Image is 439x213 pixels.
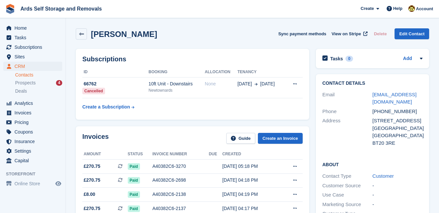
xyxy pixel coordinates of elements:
[329,28,369,39] a: View on Stripe
[82,133,109,144] h2: Invoices
[152,177,209,184] div: A40382C6-2698
[332,31,361,37] span: View on Stripe
[345,56,353,62] div: 0
[372,108,423,115] div: [PHONE_NUMBER]
[226,133,255,144] a: Guide
[3,43,62,52] a: menu
[54,180,62,188] a: Preview store
[84,191,95,198] span: £8.00
[372,201,423,208] div: -
[128,149,152,160] th: Status
[3,62,62,71] a: menu
[14,43,54,52] span: Subscriptions
[152,149,209,160] th: Invoice number
[15,72,62,78] a: Contacts
[237,80,252,87] span: [DATE]
[14,127,54,137] span: Coupons
[15,88,62,95] a: Deals
[6,171,66,177] span: Storefront
[14,179,54,188] span: Online Store
[222,205,280,212] div: [DATE] 04:17 PM
[5,4,15,14] img: stora-icon-8386f47178a22dfd0bd8f6a31ec36ba5ce8667c1dd55bd0f319d3a0aa187defe.svg
[3,23,62,33] a: menu
[372,125,423,132] div: [GEOGRAPHIC_DATA]
[14,137,54,146] span: Insurance
[18,3,104,14] a: Ards Self Storage and Removals
[371,28,389,39] button: Delete
[372,92,417,105] a: [EMAIL_ADDRESS][DOMAIN_NAME]
[84,205,100,212] span: £270.75
[322,191,372,199] div: Use Case
[205,80,237,87] div: None
[128,163,140,170] span: Paid
[14,23,54,33] span: Home
[91,30,157,39] h2: [PERSON_NAME]
[222,177,280,184] div: [DATE] 04:18 PM
[3,127,62,137] a: menu
[322,161,423,167] h2: About
[3,179,62,188] a: menu
[14,156,54,165] span: Capital
[56,80,62,86] div: 4
[82,101,134,113] a: Create a Subscription
[14,33,54,42] span: Tasks
[14,52,54,61] span: Sites
[322,91,372,106] div: Email
[322,201,372,208] div: Marketing Source
[14,108,54,117] span: Invoices
[152,205,209,212] div: A40382C6-2137
[372,117,423,125] div: [STREET_ADDRESS]
[128,191,140,198] span: Paid
[322,172,372,180] div: Contact Type
[361,5,374,12] span: Create
[3,137,62,146] a: menu
[149,67,205,77] th: Booking
[15,80,36,86] span: Prospects
[372,191,423,199] div: -
[14,62,54,71] span: CRM
[82,88,105,94] div: Cancelled
[260,80,275,87] span: [DATE]
[209,149,222,160] th: Due
[322,182,372,190] div: Customer Source
[393,5,402,12] span: Help
[3,156,62,165] a: menu
[237,67,285,77] th: Tenancy
[15,88,27,94] span: Deals
[416,6,433,12] span: Account
[372,139,423,147] div: BT20 3RE
[372,173,394,179] a: Customer
[82,67,149,77] th: ID
[152,191,209,198] div: A40382C6-2138
[322,117,372,147] div: Address
[84,163,100,170] span: £270.75
[14,118,54,127] span: Pricing
[3,99,62,108] a: menu
[14,99,54,108] span: Analytics
[3,52,62,61] a: menu
[222,149,280,160] th: Created
[3,108,62,117] a: menu
[222,163,280,170] div: [DATE] 05:18 PM
[395,28,429,39] a: Edit Contact
[322,108,372,115] div: Phone
[372,182,423,190] div: -
[408,5,415,12] img: Mark McFerran
[149,80,205,87] div: 10ft Unit - Downstairs
[258,133,303,144] a: Create an Invoice
[205,67,237,77] th: Allocation
[82,80,149,87] div: 66762
[128,205,140,212] span: Paid
[322,81,423,86] h2: Contact Details
[128,177,140,184] span: Paid
[372,132,423,139] div: [GEOGRAPHIC_DATA]
[278,28,326,39] button: Sync payment methods
[82,55,303,63] h2: Subscriptions
[82,149,128,160] th: Amount
[330,56,343,62] h2: Tasks
[152,163,209,170] div: A40382C6-3270
[403,55,412,63] a: Add
[222,191,280,198] div: [DATE] 04:19 PM
[3,146,62,156] a: menu
[84,177,100,184] span: £270.75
